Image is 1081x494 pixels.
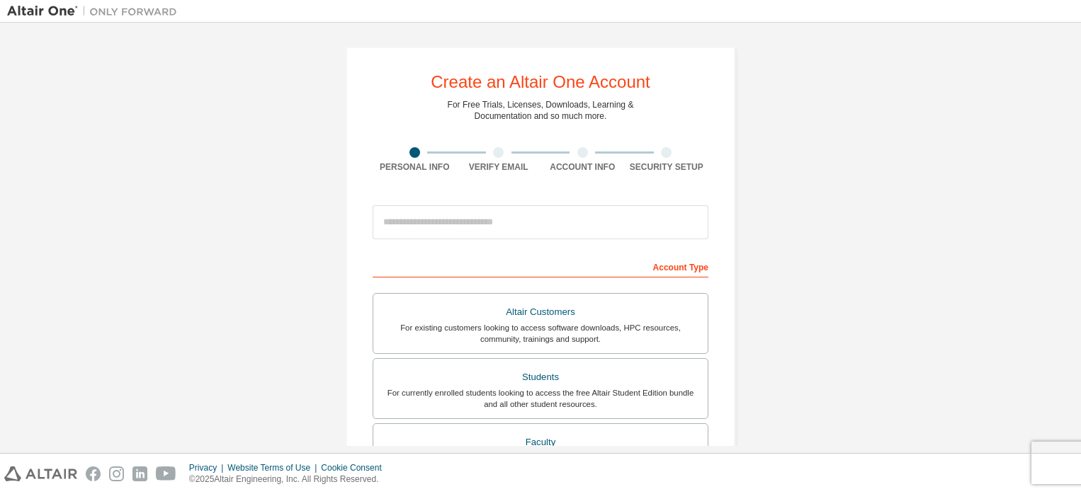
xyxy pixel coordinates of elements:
[132,466,147,481] img: linkedin.svg
[227,462,321,473] div: Website Terms of Use
[382,432,699,452] div: Faculty
[382,302,699,322] div: Altair Customers
[321,462,390,473] div: Cookie Consent
[448,99,634,122] div: For Free Trials, Licenses, Downloads, Learning & Documentation and so much more.
[189,473,390,486] p: © 2025 Altair Engineering, Inc. All Rights Reserved.
[373,255,708,277] div: Account Type
[373,161,457,173] div: Personal Info
[457,161,541,173] div: Verify Email
[156,466,176,481] img: youtube.svg
[109,466,124,481] img: instagram.svg
[625,161,709,173] div: Security Setup
[189,462,227,473] div: Privacy
[7,4,184,18] img: Altair One
[431,74,650,91] div: Create an Altair One Account
[86,466,101,481] img: facebook.svg
[382,387,699,410] div: For currently enrolled students looking to access the free Altair Student Edition bundle and all ...
[540,161,625,173] div: Account Info
[382,322,699,345] div: For existing customers looking to access software downloads, HPC resources, community, trainings ...
[4,466,77,481] img: altair_logo.svg
[382,367,699,387] div: Students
